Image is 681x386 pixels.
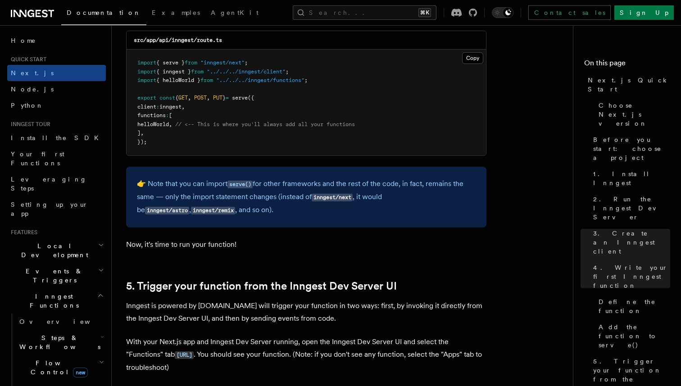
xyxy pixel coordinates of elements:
[304,77,308,83] span: ;
[61,3,146,25] a: Documentation
[595,294,670,319] a: Define the function
[248,95,254,101] span: ({
[137,59,156,66] span: import
[137,95,156,101] span: export
[492,7,513,18] button: Toggle dark mode
[211,9,259,16] span: AgentKit
[232,95,248,101] span: serve
[137,139,147,145] span: });
[7,97,106,114] a: Python
[159,95,175,101] span: const
[222,95,226,101] span: }
[126,238,486,251] p: Now, it's time to run your function!
[590,259,670,294] a: 4. Write your first Inngest function
[7,196,106,222] a: Setting up your app
[584,72,670,97] a: Next.js Quick Start
[182,104,185,110] span: ,
[7,32,106,49] a: Home
[614,5,674,20] a: Sign Up
[137,130,141,136] span: ]
[207,68,286,75] span: "../../../inngest/client"
[590,132,670,166] a: Before you start: choose a project
[137,104,156,110] span: client
[137,68,156,75] span: import
[175,351,194,359] code: [URL]
[67,9,141,16] span: Documentation
[16,355,106,380] button: Flow Controlnew
[175,350,194,359] a: [URL]
[595,319,670,353] a: Add the function to serve()
[227,181,253,188] code: serve()
[73,368,88,377] span: new
[7,56,46,63] span: Quick start
[200,77,213,83] span: from
[16,330,106,355] button: Steps & Workflows
[226,95,229,101] span: =
[11,176,87,192] span: Leveraging Steps
[11,134,104,141] span: Install the SDK
[227,179,253,188] a: serve()
[590,191,670,225] a: 2. Run the Inngest Dev Server
[191,68,204,75] span: from
[7,241,98,259] span: Local Development
[188,95,191,101] span: ,
[528,5,611,20] a: Contact sales
[159,104,182,110] span: inngest
[137,112,166,118] span: functions
[178,95,188,101] span: GET
[462,52,483,64] button: Copy
[599,322,670,350] span: Add the function to serve()
[590,225,670,259] a: 3. Create an Inngest client
[156,77,200,83] span: { helloWorld }
[156,104,159,110] span: :
[588,76,670,94] span: Next.js Quick Start
[418,8,431,17] kbd: ⌘K
[593,195,670,222] span: 2. Run the Inngest Dev Server
[169,121,172,127] span: ,
[169,112,172,118] span: [
[134,37,222,43] code: src/app/api/inngest/route.ts
[175,95,178,101] span: {
[11,150,64,167] span: Your first Functions
[11,69,54,77] span: Next.js
[7,229,37,236] span: Features
[7,121,50,128] span: Inngest tour
[293,5,436,20] button: Search...⌘K
[11,86,54,93] span: Node.js
[590,166,670,191] a: 1. Install Inngest
[599,297,670,315] span: Define the function
[191,207,235,214] code: inngest/remix
[7,81,106,97] a: Node.js
[7,292,97,310] span: Inngest Functions
[205,3,264,24] a: AgentKit
[194,95,207,101] span: POST
[207,95,210,101] span: ,
[16,333,100,351] span: Steps & Workflows
[126,280,397,292] a: 5. Trigger your function from the Inngest Dev Server UI
[126,336,486,374] p: With your Next.js app and Inngest Dev Server running, open the Inngest Dev Server UI and select t...
[16,313,106,330] a: Overview
[200,59,245,66] span: "inngest/next"
[7,146,106,171] a: Your first Functions
[152,9,200,16] span: Examples
[584,58,670,72] h4: On this page
[7,267,98,285] span: Events & Triggers
[175,121,355,127] span: // <-- This is where you'll always add all your functions
[245,59,248,66] span: ;
[7,263,106,288] button: Events & Triggers
[137,77,156,83] span: import
[16,359,99,377] span: Flow Control
[141,130,144,136] span: ,
[599,101,670,128] span: Choose Next.js version
[7,238,106,263] button: Local Development
[286,68,289,75] span: ;
[11,102,44,109] span: Python
[7,288,106,313] button: Inngest Functions
[593,263,670,290] span: 4. Write your first Inngest function
[593,169,670,187] span: 1. Install Inngest
[312,194,353,201] code: inngest/next
[11,201,88,217] span: Setting up your app
[595,97,670,132] a: Choose Next.js version
[7,65,106,81] a: Next.js
[137,177,476,217] p: 👉 Note that you can import for other frameworks and the rest of the code, in fact, remains the sa...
